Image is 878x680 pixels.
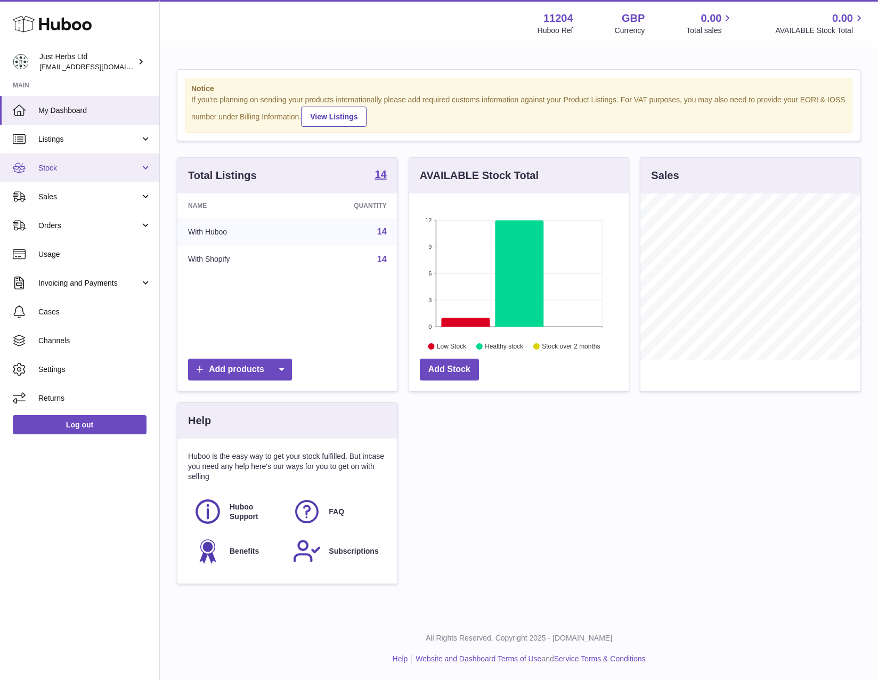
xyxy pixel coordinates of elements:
[420,168,539,183] h3: AVAILABLE Stock Total
[177,218,296,246] td: With Huboo
[428,297,432,303] text: 3
[39,52,135,72] div: Just Herbs Ltd
[428,270,432,277] text: 6
[38,221,140,231] span: Orders
[701,11,722,26] span: 0.00
[38,393,151,403] span: Returns
[38,192,140,202] span: Sales
[38,365,151,375] span: Settings
[38,278,140,288] span: Invoicing and Payments
[177,193,296,218] th: Name
[230,502,281,522] span: Huboo Support
[38,307,151,317] span: Cases
[615,26,645,36] div: Currency
[230,546,259,556] span: Benefits
[292,537,381,565] a: Subscriptions
[188,168,257,183] h3: Total Listings
[39,62,157,71] span: [EMAIL_ADDRESS][DOMAIN_NAME]
[38,163,140,173] span: Stock
[538,26,573,36] div: Huboo Ref
[38,106,151,116] span: My Dashboard
[168,633,869,643] p: All Rights Reserved. Copyright 2025 - [DOMAIN_NAME]
[686,26,734,36] span: Total sales
[485,343,524,350] text: Healthy stock
[13,54,29,70] img: mailorder@just-herbs.co.uk
[622,11,645,26] strong: GBP
[38,249,151,260] span: Usage
[375,169,386,180] strong: 14
[651,168,679,183] h3: Sales
[191,95,847,127] div: If you're planning on sending your products internationally please add required customs informati...
[420,359,479,381] a: Add Stock
[775,26,865,36] span: AVAILABLE Stock Total
[428,323,432,330] text: 0
[542,343,600,350] text: Stock over 2 months
[375,169,386,182] a: 14
[437,343,467,350] text: Low Stock
[329,546,378,556] span: Subscriptions
[543,11,573,26] strong: 11204
[193,537,282,565] a: Benefits
[188,451,387,482] p: Huboo is the easy way to get your stock fulfilled. But incase you need any help here's our ways f...
[13,415,147,434] a: Log out
[191,84,847,94] strong: Notice
[38,134,140,144] span: Listings
[177,246,296,273] td: With Shopify
[188,414,211,428] h3: Help
[428,244,432,250] text: 9
[296,193,397,218] th: Quantity
[412,654,645,664] li: and
[554,654,646,663] a: Service Terms & Conditions
[377,255,387,264] a: 14
[292,497,381,526] a: FAQ
[775,11,865,36] a: 0.00 AVAILABLE Stock Total
[686,11,734,36] a: 0.00 Total sales
[393,654,408,663] a: Help
[377,227,387,236] a: 14
[329,507,344,517] span: FAQ
[301,107,367,127] a: View Listings
[425,217,432,223] text: 12
[188,359,292,381] a: Add products
[193,497,282,526] a: Huboo Support
[416,654,541,663] a: Website and Dashboard Terms of Use
[38,336,151,346] span: Channels
[832,11,853,26] span: 0.00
